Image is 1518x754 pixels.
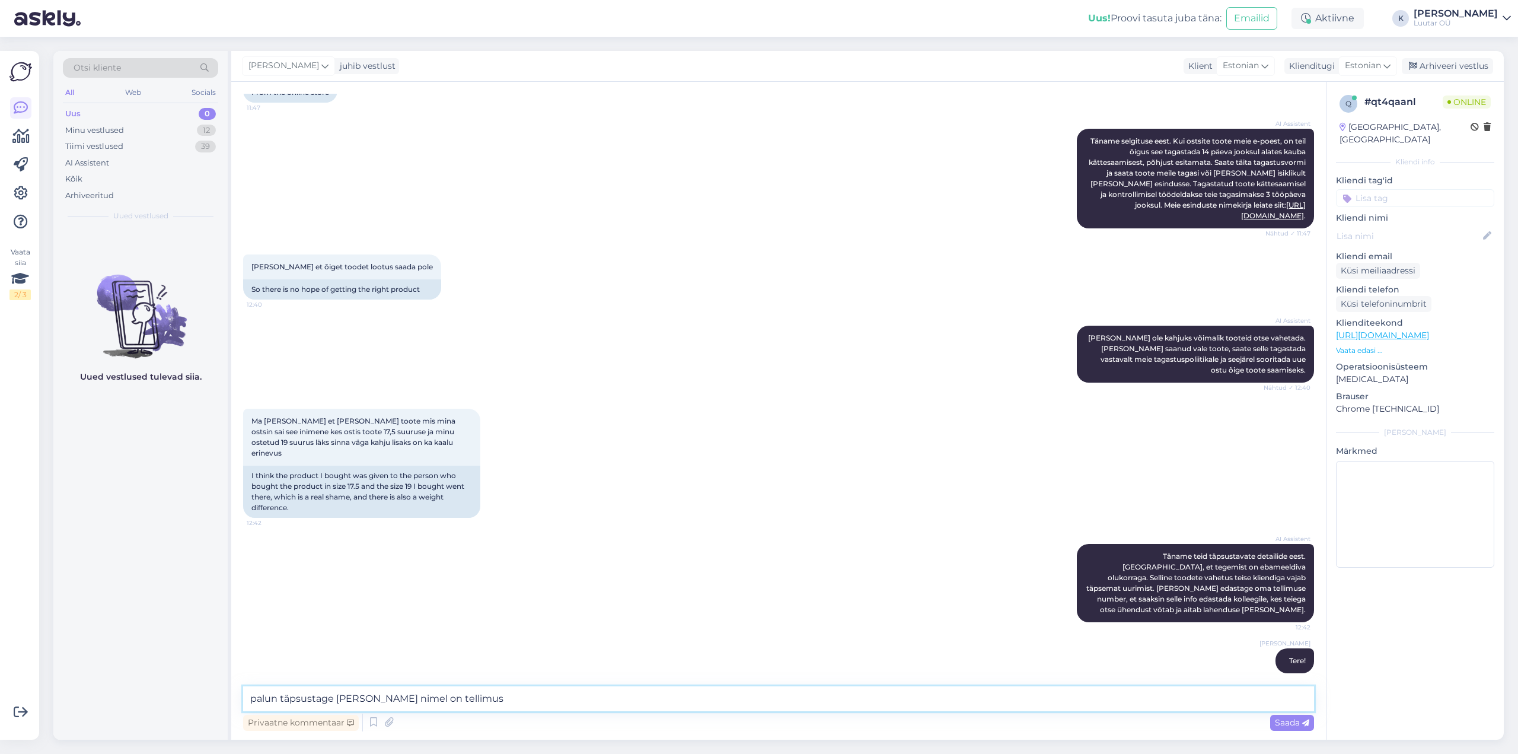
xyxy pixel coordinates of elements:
[1275,717,1309,728] span: Saada
[1336,445,1494,457] p: Märkmed
[1414,9,1498,18] div: [PERSON_NAME]
[1392,10,1409,27] div: K
[1336,403,1494,415] p: Chrome [TECHNICAL_ID]
[1414,9,1511,28] a: [PERSON_NAME]Luutar OÜ
[1291,8,1364,29] div: Aktiivne
[1336,427,1494,438] div: [PERSON_NAME]
[1336,250,1494,263] p: Kliendi email
[1223,59,1259,72] span: Estonian
[74,62,121,74] span: Otsi kliente
[1265,229,1310,238] span: Nähtud ✓ 11:47
[65,190,114,202] div: Arhiveeritud
[1336,361,1494,373] p: Operatsioonisüsteem
[1336,345,1494,356] p: Vaata edasi ...
[243,715,359,731] div: Privaatne kommentaar
[1259,639,1310,648] span: [PERSON_NAME]
[65,173,82,185] div: Kõik
[195,141,216,152] div: 39
[9,247,31,300] div: Vaata siia
[243,279,441,300] div: So there is no hope of getting the right product
[1184,60,1213,72] div: Klient
[1336,174,1494,187] p: Kliendi tag'id
[189,85,218,100] div: Socials
[1340,121,1471,146] div: [GEOGRAPHIC_DATA], [GEOGRAPHIC_DATA]
[248,59,319,72] span: [PERSON_NAME]
[1088,11,1222,26] div: Proovi tasuta juba täna:
[53,253,228,360] img: No chats
[1289,656,1306,665] span: Tere!
[80,371,202,383] p: Uued vestlused tulevad siia.
[113,211,168,221] span: Uued vestlused
[1443,96,1491,109] span: Online
[63,85,76,100] div: All
[9,289,31,300] div: 2 / 3
[1336,157,1494,167] div: Kliendi info
[123,85,143,100] div: Web
[243,466,480,518] div: I think the product I bought was given to the person who bought the product in size 17.5 and the ...
[1266,119,1310,128] span: AI Assistent
[65,157,109,169] div: AI Assistent
[251,416,457,457] span: Ma [PERSON_NAME] et [PERSON_NAME] toote mis mina ostsin sai see inimene kes ostis toote 17,5 suur...
[1364,95,1443,109] div: # qt4qaanl
[1086,552,1307,614] span: Täname teid täpsustavate detailide eest. [GEOGRAPHIC_DATA], et tegemist on ebameeldiva olukorraga...
[1345,59,1381,72] span: Estonian
[243,686,1314,711] textarea: palun täpsustage [PERSON_NAME] nimel on tellimus
[1336,189,1494,207] input: Lisa tag
[1336,212,1494,224] p: Kliendi nimi
[1345,99,1351,108] span: q
[1336,330,1429,341] a: [URL][DOMAIN_NAME]
[247,103,291,112] span: 11:47
[335,60,396,72] div: juhib vestlust
[1284,60,1335,72] div: Klienditugi
[1336,373,1494,386] p: [MEDICAL_DATA]
[1336,284,1494,296] p: Kliendi telefon
[1266,535,1310,543] span: AI Assistent
[1336,390,1494,403] p: Brauser
[1402,58,1493,74] div: Arhiveeri vestlus
[1336,296,1431,312] div: Küsi telefoninumbrit
[1414,18,1498,28] div: Luutar OÜ
[199,108,216,120] div: 0
[1088,333,1307,374] span: [PERSON_NAME] ole kahjuks võimalik tooteid otse vahetada. [PERSON_NAME] saanud vale toote, saate ...
[1266,674,1310,683] span: 12:43
[9,61,32,83] img: Askly Logo
[1336,317,1494,329] p: Klienditeekond
[1088,12,1111,24] b: Uus!
[1337,230,1481,243] input: Lisa nimi
[247,300,291,309] span: 12:40
[1089,136,1307,220] span: Täname selgituse eest. Kui ostsite toote meie e-poest, on teil õigus see tagastada 14 päeva jooks...
[1336,263,1420,279] div: Küsi meiliaadressi
[1266,623,1310,632] span: 12:42
[251,262,433,271] span: [PERSON_NAME] et õiget toodet lootus saada pole
[1226,7,1277,30] button: Emailid
[1266,316,1310,325] span: AI Assistent
[65,125,124,136] div: Minu vestlused
[247,518,291,527] span: 12:42
[65,108,81,120] div: Uus
[1264,383,1310,392] span: Nähtud ✓ 12:40
[197,125,216,136] div: 12
[65,141,123,152] div: Tiimi vestlused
